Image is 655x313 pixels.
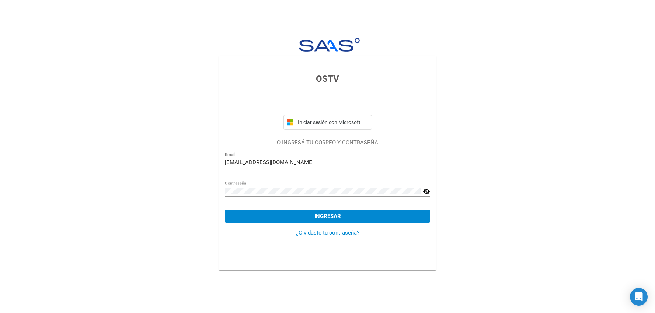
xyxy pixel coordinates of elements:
span: Ingresar [314,213,341,219]
iframe: Botón de Acceder con Google [280,94,376,110]
button: Ingresar [225,210,430,223]
p: O INGRESÁ TU CORREO Y CONTRASEÑA [225,138,430,147]
button: Iniciar sesión con Microsoft [283,115,372,130]
div: Open Intercom Messenger [630,288,648,306]
span: Iniciar sesión con Microsoft [296,119,369,125]
h3: OSTV [225,72,430,85]
mat-icon: visibility_off [423,187,430,196]
a: ¿Olvidaste tu contraseña? [296,229,359,236]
